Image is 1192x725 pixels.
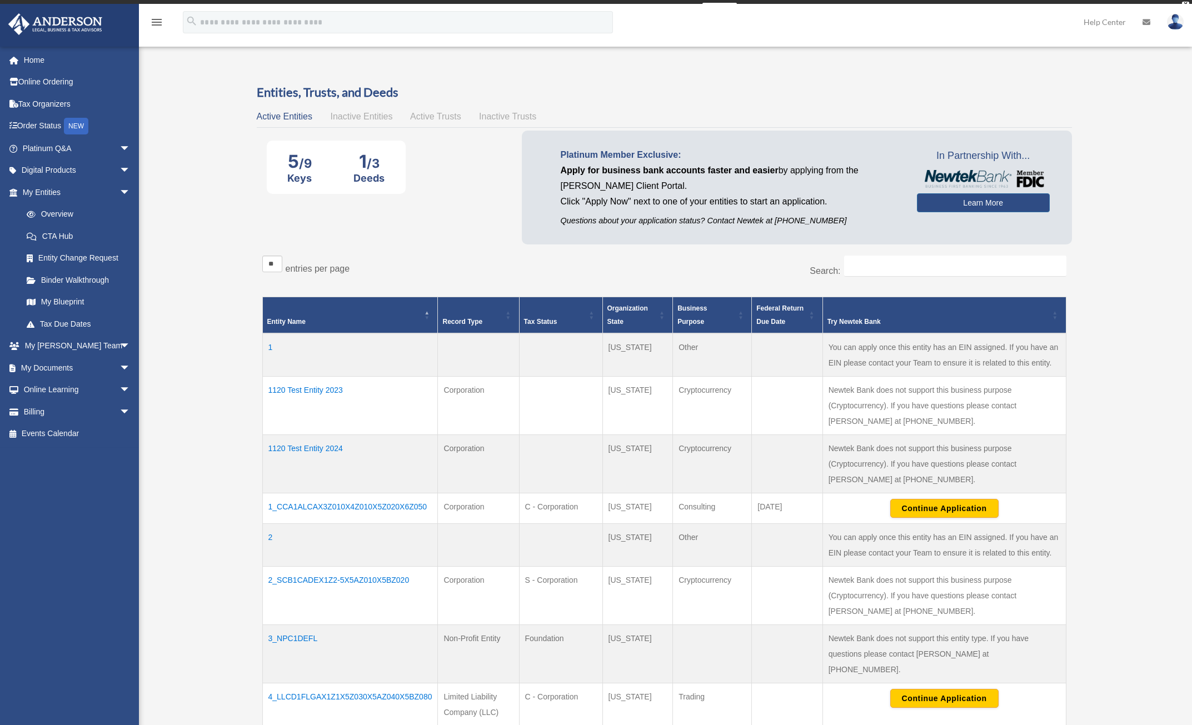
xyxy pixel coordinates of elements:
td: Newtek Bank does not support this entity type. If you have questions please contact [PERSON_NAME]... [822,624,1066,683]
td: 1120 Test Entity 2023 [262,376,438,434]
a: survey [702,3,737,16]
span: arrow_drop_down [119,159,142,182]
th: Try Newtek Bank : Activate to sort [822,297,1066,333]
td: [US_STATE] [602,493,673,523]
th: Organization State: Activate to sort [602,297,673,333]
a: Online Learningarrow_drop_down [8,379,147,401]
span: Active Entities [257,112,312,121]
a: Tax Organizers [8,93,147,115]
td: 1 [262,333,438,377]
a: Home [8,49,147,71]
td: Consulting [673,493,752,523]
td: Corporation [438,376,519,434]
span: Inactive Entities [330,112,392,121]
th: Federal Return Due Date: Activate to sort [752,297,822,333]
div: Get a chance to win 6 months of Platinum for free just by filling out this [455,3,698,16]
span: Record Type [442,318,482,326]
i: menu [150,16,163,29]
span: arrow_drop_down [119,401,142,423]
td: Foundation [519,624,602,683]
div: close [1182,2,1189,8]
div: Try Newtek Bank [827,315,1049,328]
p: Click "Apply Now" next to one of your entities to start an application. [561,194,900,209]
td: Other [673,333,752,377]
a: My Blueprint [16,291,142,313]
img: User Pic [1167,14,1184,30]
th: Business Purpose: Activate to sort [673,297,752,333]
th: Record Type: Activate to sort [438,297,519,333]
button: Continue Application [890,689,999,708]
td: Cryptocurrency [673,566,752,624]
td: [US_STATE] [602,376,673,434]
a: Platinum Q&Aarrow_drop_down [8,137,147,159]
td: [US_STATE] [602,566,673,624]
td: [US_STATE] [602,624,673,683]
label: entries per page [286,264,350,273]
a: CTA Hub [16,225,142,247]
td: 3_NPC1DEFL [262,624,438,683]
a: Binder Walkthrough [16,269,142,291]
td: S - Corporation [519,566,602,624]
a: Entity Change Request [16,247,142,269]
span: arrow_drop_down [119,335,142,358]
td: [DATE] [752,493,822,523]
a: My Documentsarrow_drop_down [8,357,147,379]
span: Apply for business bank accounts faster and easier [561,166,779,175]
td: Non-Profit Entity [438,624,519,683]
div: Deeds [353,172,385,184]
td: You can apply once this entity has an EIN assigned. If you have an EIN please contact your Team t... [822,333,1066,377]
a: My [PERSON_NAME] Teamarrow_drop_down [8,335,147,357]
th: Entity Name: Activate to invert sorting [262,297,438,333]
span: /9 [299,156,312,171]
span: /3 [367,156,380,171]
span: Entity Name [267,318,306,326]
span: arrow_drop_down [119,181,142,204]
td: 1_CCA1ALCAX3Z010X4Z010X5Z020X6Z050 [262,493,438,523]
td: [US_STATE] [602,434,673,493]
h3: Entities, Trusts, and Deeds [257,84,1072,101]
span: Federal Return Due Date [756,304,804,326]
a: Learn More [917,193,1050,212]
td: 1120 Test Entity 2024 [262,434,438,493]
p: Questions about your application status? Contact Newtek at [PHONE_NUMBER] [561,214,900,228]
td: [US_STATE] [602,523,673,566]
span: arrow_drop_down [119,379,142,402]
p: Platinum Member Exclusive: [561,147,900,163]
span: arrow_drop_down [119,137,142,160]
a: Billingarrow_drop_down [8,401,147,423]
td: Other [673,523,752,566]
a: Overview [16,203,136,226]
a: Digital Productsarrow_drop_down [8,159,147,182]
a: Order StatusNEW [8,115,147,138]
span: Business Purpose [677,304,707,326]
div: 5 [287,151,312,172]
span: Tax Status [524,318,557,326]
span: Inactive Trusts [479,112,536,121]
td: Corporation [438,493,519,523]
span: In Partnership With... [917,147,1050,165]
div: NEW [64,118,88,134]
td: C - Corporation [519,493,602,523]
td: You can apply once this entity has an EIN assigned. If you have an EIN please contact your Team t... [822,523,1066,566]
div: 1 [353,151,385,172]
a: Tax Due Dates [16,313,142,335]
a: menu [150,19,163,29]
td: Corporation [438,566,519,624]
th: Tax Status: Activate to sort [519,297,602,333]
td: 2 [262,523,438,566]
td: 2_SCB1CADEX1Z2-5X5AZ010X5BZ020 [262,566,438,624]
button: Continue Application [890,499,999,518]
a: Events Calendar [8,423,147,445]
a: My Entitiesarrow_drop_down [8,181,142,203]
td: Corporation [438,434,519,493]
div: Keys [287,172,312,184]
span: Active Trusts [410,112,461,121]
img: Anderson Advisors Platinum Portal [5,13,106,35]
td: [US_STATE] [602,333,673,377]
i: search [186,15,198,27]
td: Newtek Bank does not support this business purpose (Cryptocurrency). If you have questions please... [822,376,1066,434]
p: by applying from the [PERSON_NAME] Client Portal. [561,163,900,194]
td: Cryptocurrency [673,376,752,434]
span: arrow_drop_down [119,357,142,379]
